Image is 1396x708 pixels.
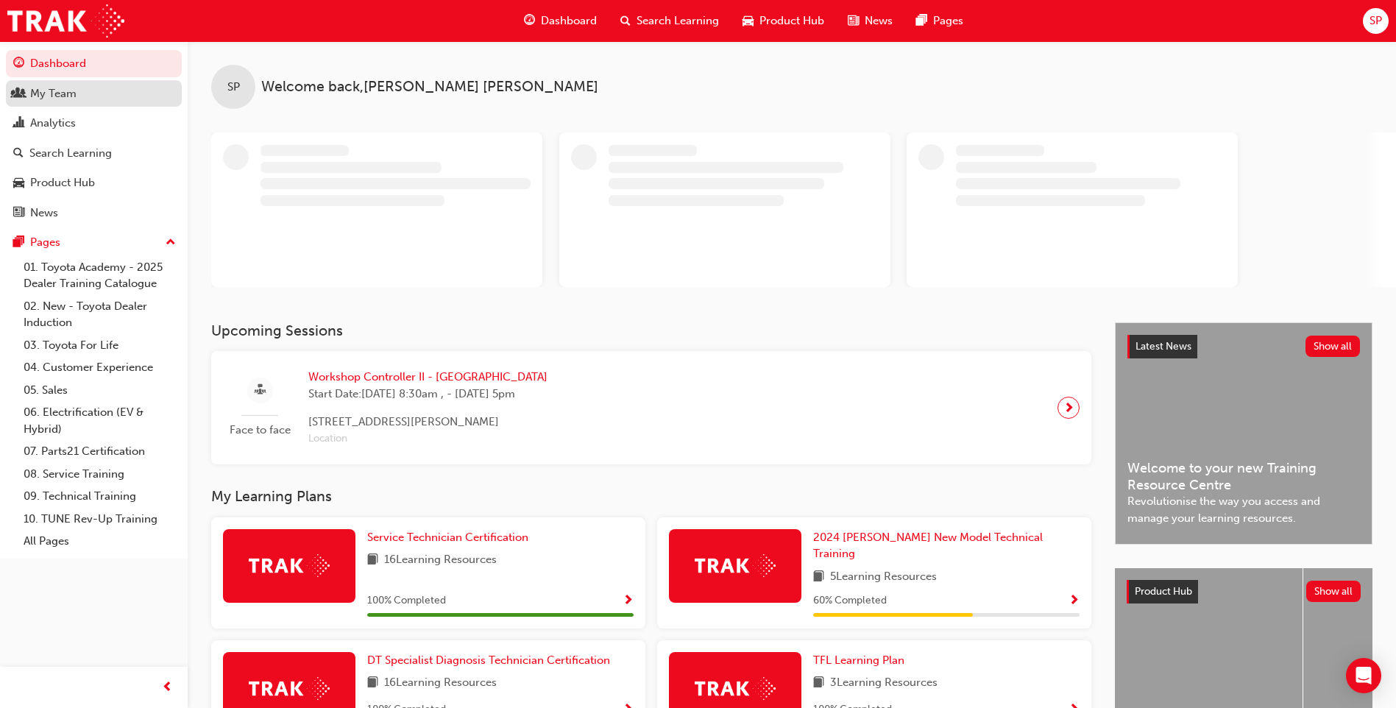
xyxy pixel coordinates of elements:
[30,115,76,132] div: Analytics
[836,6,904,36] a: news-iconNews
[6,199,182,227] a: News
[813,568,824,587] span: book-icon
[1127,460,1360,493] span: Welcome to your new Training Resource Centre
[1115,322,1372,545] a: Latest NewsShow allWelcome to your new Training Resource CentreRevolutionise the way you access a...
[30,234,60,251] div: Pages
[29,145,112,162] div: Search Learning
[6,229,182,256] button: Pages
[904,6,975,36] a: pages-iconPages
[512,6,609,36] a: guage-iconDashboard
[813,674,824,693] span: book-icon
[30,174,95,191] div: Product Hub
[695,554,776,577] img: Trak
[13,236,24,249] span: pages-icon
[830,674,938,693] span: 3 Learning Resources
[18,463,182,486] a: 08. Service Training
[609,6,731,36] a: search-iconSearch Learning
[367,551,378,570] span: book-icon
[261,79,598,96] span: Welcome back , [PERSON_NAME] [PERSON_NAME]
[813,654,904,667] span: TFL Learning Plan
[249,677,330,700] img: Trak
[759,13,824,29] span: Product Hub
[367,674,378,693] span: book-icon
[255,381,266,400] span: sessionType_FACE_TO_FACE-icon
[18,485,182,508] a: 09. Technical Training
[384,551,497,570] span: 16 Learning Resources
[227,79,240,96] span: SP
[18,440,182,463] a: 07. Parts21 Certification
[541,13,597,29] span: Dashboard
[223,422,297,439] span: Face to face
[916,12,927,30] span: pages-icon
[1135,340,1191,353] span: Latest News
[18,379,182,402] a: 05. Sales
[18,530,182,553] a: All Pages
[166,233,176,252] span: up-icon
[6,80,182,107] a: My Team
[223,363,1080,453] a: Face to faceWorkshop Controller II - [GEOGRAPHIC_DATA]Start Date:[DATE] 8:30am , - [DATE] 5pm[STR...
[13,207,24,220] span: news-icon
[7,4,124,38] img: Trak
[13,88,24,101] span: people-icon
[249,554,330,577] img: Trak
[524,12,535,30] span: guage-icon
[848,12,859,30] span: news-icon
[18,401,182,440] a: 06. Electrification (EV & Hybrid)
[1069,592,1080,610] button: Show Progress
[6,169,182,197] a: Product Hub
[637,13,719,29] span: Search Learning
[813,531,1043,561] span: 2024 [PERSON_NAME] New Model Technical Training
[1346,658,1381,693] div: Open Intercom Messenger
[13,117,24,130] span: chart-icon
[731,6,836,36] a: car-iconProduct Hub
[6,110,182,137] a: Analytics
[18,508,182,531] a: 10. TUNE Rev-Up Training
[813,592,887,609] span: 60 % Completed
[620,12,631,30] span: search-icon
[1370,13,1382,29] span: SP
[367,529,534,546] a: Service Technician Certification
[1069,595,1080,608] span: Show Progress
[367,652,616,669] a: DT Specialist Diagnosis Technician Certification
[30,205,58,222] div: News
[308,414,548,431] span: [STREET_ADDRESS][PERSON_NAME]
[743,12,754,30] span: car-icon
[1135,585,1192,598] span: Product Hub
[211,322,1091,339] h3: Upcoming Sessions
[1063,397,1074,418] span: next-icon
[6,50,182,77] a: Dashboard
[1363,8,1389,34] button: SP
[813,529,1080,562] a: 2024 [PERSON_NAME] New Model Technical Training
[813,652,910,669] a: TFL Learning Plan
[865,13,893,29] span: News
[18,334,182,357] a: 03. Toyota For Life
[211,488,1091,505] h3: My Learning Plans
[162,679,173,697] span: prev-icon
[695,677,776,700] img: Trak
[367,592,446,609] span: 100 % Completed
[6,140,182,167] a: Search Learning
[18,356,182,379] a: 04. Customer Experience
[623,592,634,610] button: Show Progress
[1127,335,1360,358] a: Latest NewsShow all
[367,531,528,544] span: Service Technician Certification
[1306,581,1361,602] button: Show all
[623,595,634,608] span: Show Progress
[308,431,548,447] span: Location
[18,256,182,295] a: 01. Toyota Academy - 2025 Dealer Training Catalogue
[367,654,610,667] span: DT Specialist Diagnosis Technician Certification
[933,13,963,29] span: Pages
[6,47,182,229] button: DashboardMy TeamAnalyticsSearch LearningProduct HubNews
[13,147,24,160] span: search-icon
[1305,336,1361,357] button: Show all
[1127,493,1360,526] span: Revolutionise the way you access and manage your learning resources.
[18,295,182,334] a: 02. New - Toyota Dealer Induction
[13,177,24,190] span: car-icon
[830,568,937,587] span: 5 Learning Resources
[13,57,24,71] span: guage-icon
[384,674,497,693] span: 16 Learning Resources
[308,386,548,403] span: Start Date: [DATE] 8:30am , - [DATE] 5pm
[30,85,77,102] div: My Team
